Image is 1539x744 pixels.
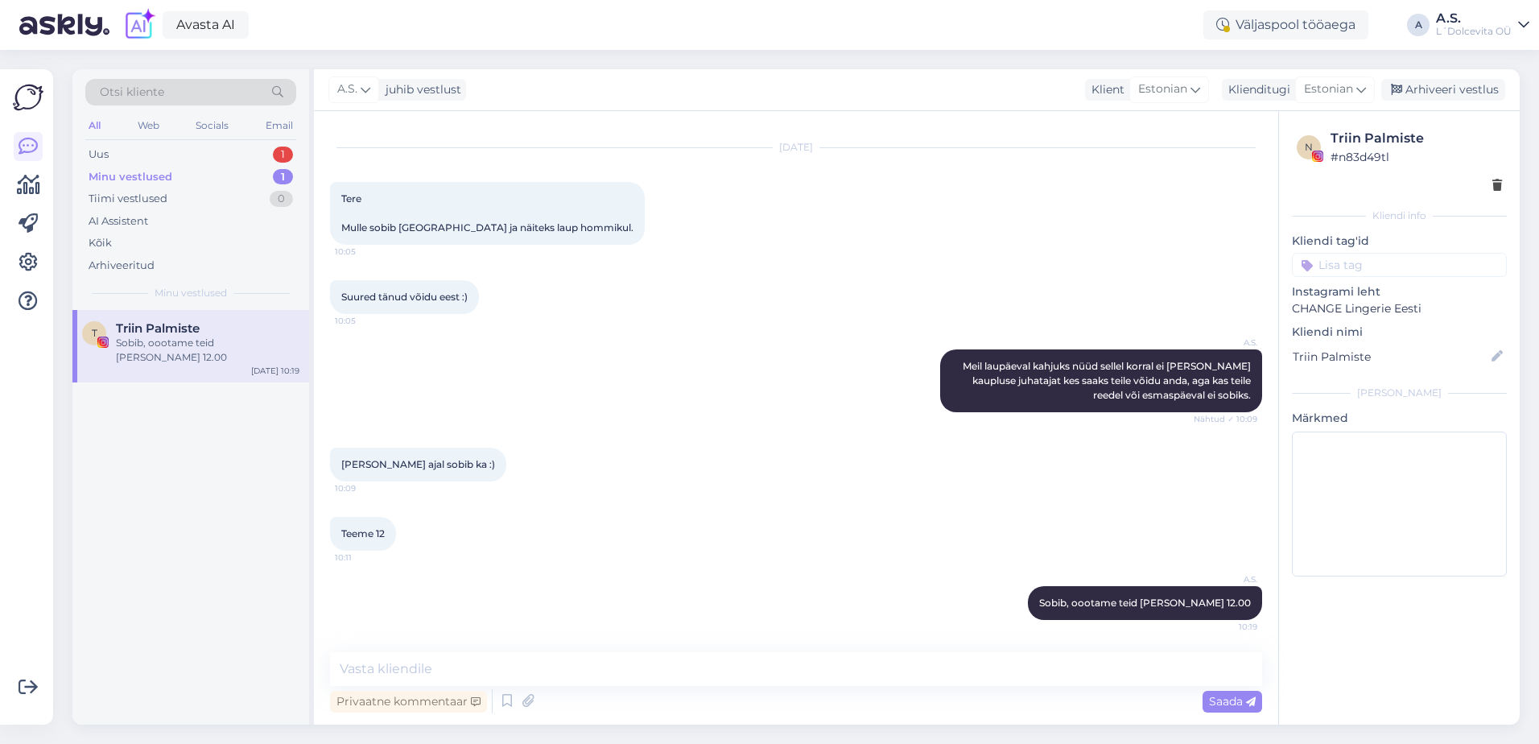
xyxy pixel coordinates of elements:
[1292,283,1507,300] p: Instagrami leht
[1085,81,1124,98] div: Klient
[1039,597,1251,609] span: Sobib, oootame teid [PERSON_NAME] 12.00
[1292,300,1507,317] p: CHANGE Lingerie Eesti
[1194,413,1257,425] span: Nähtud ✓ 10:09
[134,115,163,136] div: Web
[192,115,232,136] div: Socials
[1292,233,1507,250] p: Kliendi tag'id
[1197,621,1257,633] span: 10:19
[330,140,1262,155] div: [DATE]
[89,258,155,274] div: Arhiveeritud
[116,336,299,365] div: Sobib, oootame teid [PERSON_NAME] 12.00
[1197,337,1257,349] span: A.S.
[273,147,293,163] div: 1
[335,552,395,564] span: 10:11
[1436,12,1512,25] div: A.S.
[1222,81,1290,98] div: Klienditugi
[89,235,112,251] div: Kõik
[337,81,357,98] span: A.S.
[1197,573,1257,585] span: A.S.
[100,84,164,101] span: Otsi kliente
[1293,348,1488,366] input: Lisa nimi
[379,81,461,98] div: juhib vestlust
[1209,694,1256,709] span: Saada
[89,191,167,207] div: Tiimi vestlused
[341,458,495,470] span: [PERSON_NAME] ajal sobib ka :)
[122,8,156,42] img: explore-ai
[963,360,1253,401] span: Meil laupäeval kahjuks nüüd sellel korral ei [PERSON_NAME] kaupluse juhatajat kes saaks teile või...
[163,11,249,39] a: Avasta AI
[1203,10,1368,39] div: Väljaspool tööaega
[330,691,487,713] div: Privaatne kommentaar
[341,527,385,539] span: Teeme 12
[335,246,395,258] span: 10:05
[270,191,293,207] div: 0
[1331,129,1502,148] div: Triin Palmiste
[262,115,296,136] div: Email
[1304,81,1353,98] span: Estonian
[92,327,97,339] span: T
[341,192,633,234] span: Tere Mulle sobib [GEOGRAPHIC_DATA] ja näiteks laup hommikul.
[1292,324,1507,341] p: Kliendi nimi
[273,169,293,185] div: 1
[155,286,227,300] span: Minu vestlused
[335,482,395,494] span: 10:09
[1331,148,1502,166] div: # n83d49tl
[1305,141,1313,153] span: n
[335,315,395,327] span: 10:05
[251,365,299,377] div: [DATE] 10:19
[1436,12,1529,38] a: A.S.L´Dolcevita OÜ
[341,291,468,303] span: Suured tänud võidu eest :)
[1292,209,1507,223] div: Kliendi info
[1292,386,1507,400] div: [PERSON_NAME]
[1138,81,1187,98] span: Estonian
[1292,410,1507,427] p: Märkmed
[1381,79,1505,101] div: Arhiveeri vestlus
[89,169,172,185] div: Minu vestlused
[85,115,104,136] div: All
[1436,25,1512,38] div: L´Dolcevita OÜ
[89,147,109,163] div: Uus
[89,213,148,229] div: AI Assistent
[13,82,43,113] img: Askly Logo
[1292,253,1507,277] input: Lisa tag
[116,321,200,336] span: Triin Palmiste
[1407,14,1430,36] div: A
